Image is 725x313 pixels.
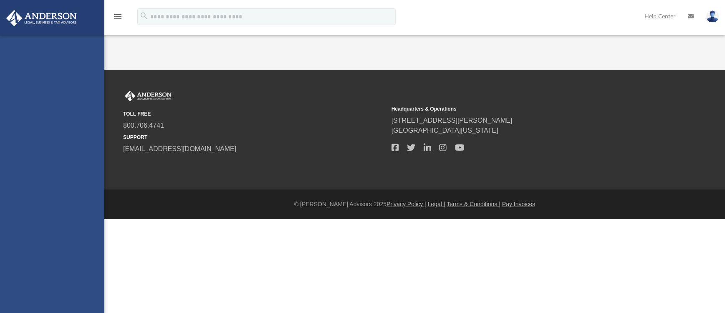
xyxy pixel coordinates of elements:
a: 800.706.4741 [123,122,164,129]
div: © [PERSON_NAME] Advisors 2025 [104,200,725,209]
a: Privacy Policy | [386,201,426,207]
small: TOLL FREE [123,110,386,118]
small: Headquarters & Operations [392,105,654,113]
img: User Pic [706,10,719,23]
a: Pay Invoices [502,201,535,207]
a: Terms & Conditions | [447,201,500,207]
a: menu [113,16,123,22]
a: [GEOGRAPHIC_DATA][US_STATE] [392,127,498,134]
a: [STREET_ADDRESS][PERSON_NAME] [392,117,513,124]
a: Legal | [428,201,445,207]
img: Anderson Advisors Platinum Portal [123,91,173,101]
small: SUPPORT [123,134,386,141]
i: search [139,11,149,20]
i: menu [113,12,123,22]
a: [EMAIL_ADDRESS][DOMAIN_NAME] [123,145,236,152]
img: Anderson Advisors Platinum Portal [4,10,79,26]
